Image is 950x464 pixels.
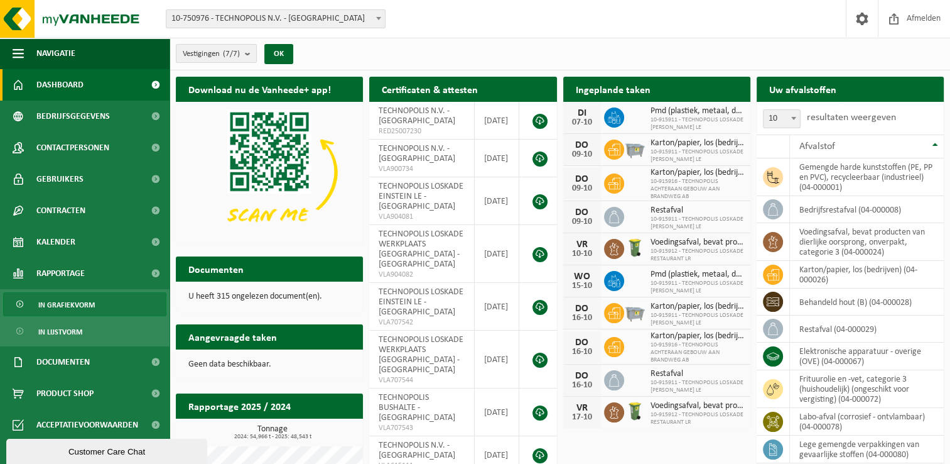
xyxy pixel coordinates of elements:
count: (7/7) [223,50,240,58]
span: TECHNOPOLIS N.V. - [GEOGRAPHIC_DATA] [379,106,455,126]
td: [DATE] [475,283,520,331]
div: DO [569,304,595,314]
td: [DATE] [475,102,520,140]
span: Contactpersonen [36,132,109,163]
span: VLA904081 [379,212,465,222]
div: 07-10 [569,118,595,127]
div: DO [569,174,595,184]
span: 10-915916 - TECHNOPOLIS ACHTERAAN GEBOUW AAN BRANDWEG AB [650,178,744,201]
span: 10-915911 - TECHNOPOLIS LOSKADE [PERSON_NAME] LE [650,116,744,131]
a: In grafiekvorm [3,292,166,316]
span: Documenten [36,346,90,378]
div: WO [569,272,595,282]
span: TECHNOPOLIS LOSKADE EINSTEIN LE - [GEOGRAPHIC_DATA] [379,182,463,211]
span: Rapportage [36,258,85,289]
span: Voedingsafval, bevat producten van dierlijke oorsprong, onverpakt, categorie 3 [650,401,744,411]
span: 10-915916 - TECHNOPOLIS ACHTERAAN GEBOUW AAN BRANDWEG AB [650,341,744,364]
h2: Documenten [176,257,256,281]
a: Bekijk rapportage [269,418,362,443]
div: 16-10 [569,314,595,323]
img: WB-2500-GAL-GY-01 [624,301,645,323]
div: VR [569,240,595,250]
span: Karton/papier, los (bedrijven) [650,168,744,178]
span: Gebruikers [36,163,84,195]
p: U heeft 315 ongelezen document(en). [188,292,350,301]
img: WB-2500-GAL-GY-01 [624,138,645,159]
td: bedrijfsrestafval (04-000008) [790,196,944,223]
td: [DATE] [475,177,520,225]
div: DO [569,207,595,218]
td: frituurolie en -vet, categorie 3 (huishoudelijk) (ongeschikt voor vergisting) (04-000072) [790,370,944,408]
a: In lijstvorm [3,319,166,343]
span: 10-915911 - TECHNOPOLIS LOSKADE [PERSON_NAME] LE [650,280,744,295]
div: DO [569,371,595,381]
span: TECHNOPOLIS LOSKADE WERKPLAATS [GEOGRAPHIC_DATA] - [GEOGRAPHIC_DATA] [379,335,463,375]
span: VLA900734 [379,164,465,174]
td: behandeld hout (B) (04-000028) [790,289,944,316]
span: 10-915912 - TECHNOPOLIS LOSKADE RESTAURANT LR [650,411,744,426]
td: lege gemengde verpakkingen van gevaarlijke stoffen (04-000080) [790,436,944,463]
span: VLA707544 [379,375,465,385]
h2: Certificaten & attesten [369,77,490,101]
label: resultaten weergeven [807,113,896,123]
span: Pmd (plastiek, metaal, drankkartons) (bedrijven) [650,270,744,280]
span: 10-915911 - TECHNOPOLIS LOSKADE [PERSON_NAME] LE [650,148,744,163]
span: Karton/papier, los (bedrijven) [650,302,744,312]
td: restafval (04-000029) [790,316,944,343]
iframe: chat widget [6,436,210,464]
span: VLA904082 [379,270,465,280]
span: 10-915912 - TECHNOPOLIS LOSKADE RESTAURANT LR [650,248,744,263]
span: 10-750976 - TECHNOPOLIS N.V. - MECHELEN [166,10,385,28]
td: voedingsafval, bevat producten van dierlijke oorsprong, onverpakt, categorie 3 (04-000024) [790,223,944,261]
span: Product Shop [36,378,94,409]
h2: Uw afvalstoffen [757,77,849,101]
p: Geen data beschikbaar. [188,360,350,369]
span: TECHNOPOLIS N.V. - [GEOGRAPHIC_DATA] [379,144,455,163]
span: Navigatie [36,38,75,69]
div: VR [569,403,595,413]
span: 10 [764,110,800,128]
span: TECHNOPOLIS N.V. - [GEOGRAPHIC_DATA] [379,441,455,460]
div: DI [569,108,595,118]
div: 09-10 [569,184,595,193]
td: elektronische apparatuur - overige (OVE) (04-000067) [790,343,944,370]
span: TECHNOPOLIS BUSHALTE - [GEOGRAPHIC_DATA] [379,393,455,423]
img: WB-0140-HPE-GN-50 [624,400,645,422]
button: Vestigingen(7/7) [176,44,257,63]
span: Kalender [36,226,75,258]
span: Dashboard [36,69,84,101]
div: 15-10 [569,282,595,290]
span: Acceptatievoorwaarden [36,409,138,441]
span: Restafval [650,206,744,216]
span: 10 [763,109,801,128]
div: DO [569,338,595,348]
span: 10-915911 - TECHNOPOLIS LOSKADE [PERSON_NAME] LE [650,216,744,231]
td: gemengde harde kunststoffen (PE, PP en PVC), recycleerbaar (industrieel) (04-000001) [790,158,944,196]
span: Karton/papier, los (bedrijven) [650,331,744,341]
h2: Ingeplande taken [563,77,663,101]
span: 10-915911 - TECHNOPOLIS LOSKADE [PERSON_NAME] LE [650,379,744,394]
span: Vestigingen [183,45,240,64]
h2: Aangevraagde taken [176,324,289,349]
span: Contracten [36,195,85,226]
td: [DATE] [475,225,520,283]
td: labo-afval (corrosief - ontvlambaar) (04-000078) [790,408,944,436]
h2: Rapportage 2025 / 2024 [176,394,303,418]
span: RED25007230 [379,126,465,136]
span: Restafval [650,369,744,379]
td: [DATE] [475,140,520,177]
img: Download de VHEPlus App [176,102,363,243]
div: 17-10 [569,413,595,422]
div: 09-10 [569,150,595,159]
div: 09-10 [569,218,595,226]
span: Karton/papier, los (bedrijven) [650,138,744,148]
span: VLA707542 [379,318,465,328]
span: VLA707543 [379,423,465,433]
div: 16-10 [569,348,595,356]
div: DO [569,140,595,150]
span: In grafiekvorm [38,293,95,317]
td: [DATE] [475,389,520,436]
span: 10-750976 - TECHNOPOLIS N.V. - MECHELEN [166,9,386,28]
h2: Download nu de Vanheede+ app! [176,77,343,101]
